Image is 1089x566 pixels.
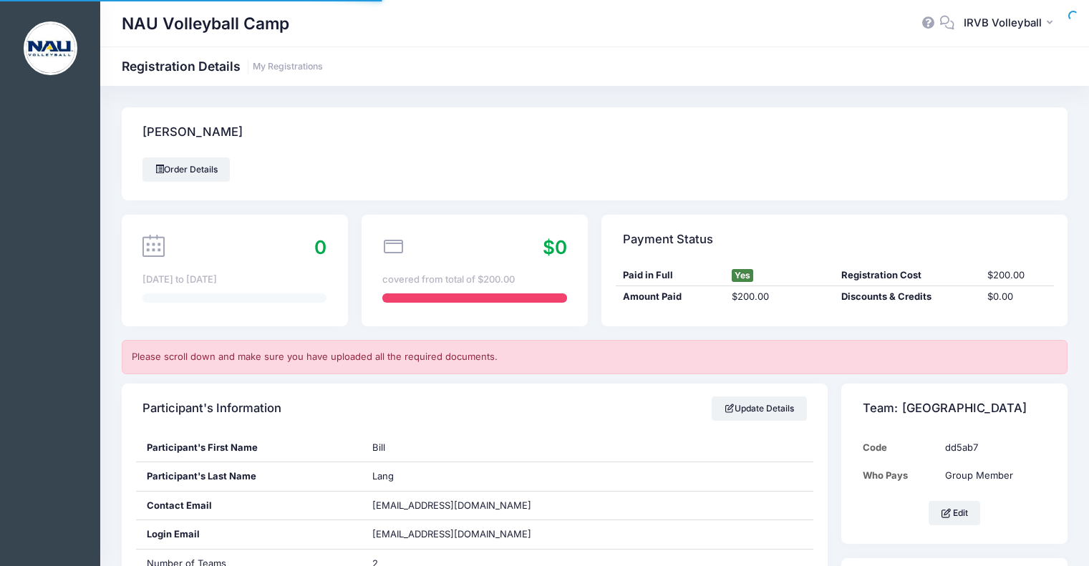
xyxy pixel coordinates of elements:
a: Order Details [142,157,230,182]
h4: Team: [863,388,1027,429]
div: $200.00 [981,268,1054,283]
span: Bill [372,441,385,453]
h4: Participant's Information [142,388,281,429]
a: Update Details [712,396,807,421]
span: IRVB Volleyball [964,15,1042,31]
button: Edit [929,501,980,525]
button: IRVB Volleyball [954,7,1068,40]
td: Code [863,434,938,462]
div: Contact Email [136,492,362,520]
td: Group Member [938,462,1047,489]
div: [DATE] to [DATE] [142,273,326,287]
div: Paid in Full [616,268,725,283]
td: dd5ab7 [938,434,1047,462]
h1: Registration Details [122,59,323,74]
div: Login Email [136,520,362,549]
div: Amount Paid [616,290,725,304]
span: [GEOGRAPHIC_DATA] [902,401,1027,416]
div: covered from total of $200.00 [382,273,566,287]
h4: [PERSON_NAME] [142,112,243,153]
h4: Payment Status [623,219,713,260]
a: My Registrations [253,62,323,72]
div: Discounts & Credits [835,290,981,304]
img: NAU Volleyball Camp [24,21,77,75]
div: $200.00 [725,290,835,304]
span: [EMAIL_ADDRESS][DOMAIN_NAME] [372,527,551,542]
div: Participant's Last Name [136,462,362,491]
div: $0.00 [981,290,1054,304]
span: Lang [372,470,394,482]
span: $0 [543,236,567,258]
td: Who Pays [863,462,938,489]
span: 0 [314,236,326,258]
div: Registration Cost [835,268,981,283]
div: Please scroll down and make sure you have uploaded all the required documents. [122,340,1068,374]
h1: NAU Volleyball Camp [122,7,289,40]
span: Yes [732,269,753,282]
div: Participant's First Name [136,434,362,462]
span: [EMAIL_ADDRESS][DOMAIN_NAME] [372,499,531,511]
